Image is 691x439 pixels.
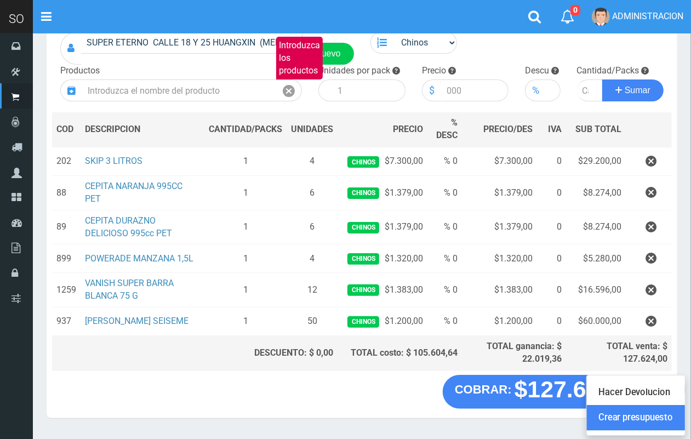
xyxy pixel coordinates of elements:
td: 0 [537,176,566,210]
span: Chinos [347,156,379,168]
td: 0 [537,273,566,307]
td: $60.000,00 [566,307,625,336]
span: CRIPCION [101,124,140,134]
a: Crear presupuesto [587,405,685,430]
img: User Image [592,8,610,26]
td: 4 [287,147,338,176]
td: $8.274,00 [566,176,625,210]
td: 1 [204,244,287,273]
span: PRECIO/DES [483,124,533,134]
td: 88 [52,176,81,210]
td: $7.300,00 [338,147,427,176]
span: Chinos [347,284,379,296]
th: COD [52,112,81,147]
th: CANTIDAD/PACKS [204,112,287,147]
td: 1 [204,210,287,244]
td: % 0 [427,273,462,307]
label: Descu [525,65,549,77]
a: CEPITA NARANJA 995CC PET [85,181,182,204]
input: 000 [546,79,560,101]
span: Chinos [347,222,379,233]
td: % 0 [427,244,462,273]
td: 0 [537,147,566,176]
td: 202 [52,147,81,176]
td: % 0 [427,307,462,336]
th: DES [81,112,204,147]
th: UNIDADES [287,112,338,147]
input: 000 [441,79,509,101]
td: 50 [287,307,338,336]
a: POWERADE MANZANA 1,5L [85,253,193,264]
td: 4 [287,244,338,273]
span: Chinos [347,187,379,199]
div: % [525,79,546,101]
label: Unidades por pack [318,65,390,77]
td: $1.379,00 [462,176,537,210]
td: $1.379,00 [338,176,427,210]
td: 1 [204,176,287,210]
td: 1 [204,273,287,307]
strong: $127.624,00 [515,377,646,402]
td: $1.200,00 [462,307,537,336]
td: 1259 [52,273,81,307]
td: $8.274,00 [566,210,625,244]
td: % 0 [427,147,462,176]
span: SUB TOTAL [575,123,621,136]
label: Precio [422,65,446,77]
td: 6 [287,176,338,210]
td: $1.379,00 [462,210,537,244]
span: Chinos [347,316,379,328]
div: TOTAL costo: $ 105.604,64 [342,347,458,360]
td: $1.320,00 [462,244,537,273]
a: Nuevo [302,43,353,65]
label: Cantidad/Packs [577,65,639,77]
td: $16.596,00 [566,273,625,307]
td: $1.383,00 [338,273,427,307]
td: $29.200,00 [566,147,625,176]
td: $1.200,00 [338,307,427,336]
span: 0 [570,5,580,15]
a: Hacer Devolucion [587,380,685,406]
td: 1 [204,147,287,176]
button: Sumar [602,79,664,101]
a: [PERSON_NAME] SEISEME [85,316,189,326]
div: DESCUENTO: $ 0,00 [209,347,333,360]
div: $ [422,79,441,101]
td: $7.300,00 [462,147,537,176]
input: Introduzca el nombre del producto [82,79,276,101]
td: $1.383,00 [462,273,537,307]
td: 89 [52,210,81,244]
td: 1 [204,307,287,336]
span: IVA [548,124,562,134]
td: 899 [52,244,81,273]
input: 1 [332,79,406,101]
label: Introduzca los productos [276,37,323,80]
span: Chinos [347,253,379,265]
strong: COBRAR: [455,383,512,396]
td: 0 [537,210,566,244]
td: 937 [52,307,81,336]
td: 6 [287,210,338,244]
span: PRECIO [393,123,423,136]
a: SKIP 3 LITROS [85,156,142,166]
td: $1.379,00 [338,210,427,244]
td: 0 [537,307,566,336]
td: 0 [537,244,566,273]
div: TOTAL ganancia: $ 22.019,36 [466,340,562,366]
td: $1.320,00 [338,244,427,273]
td: 12 [287,273,338,307]
label: Productos [60,65,100,77]
span: ADMINISTRACION [612,11,683,21]
div: TOTAL venta: $ 127.624,00 [570,340,667,366]
td: $5.280,00 [566,244,625,273]
td: % 0 [427,176,462,210]
td: % 0 [427,210,462,244]
input: Cantidad [577,79,603,101]
span: Sumar [625,85,650,95]
input: Consumidor Final [81,32,302,54]
button: COBRAR: $127.624,00 [443,375,657,409]
a: VANISH SUPER BARRA BLANCA 75 G [85,278,174,301]
a: CEPITA DURAZNO DELICIOSO 995cc PET [85,215,172,238]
